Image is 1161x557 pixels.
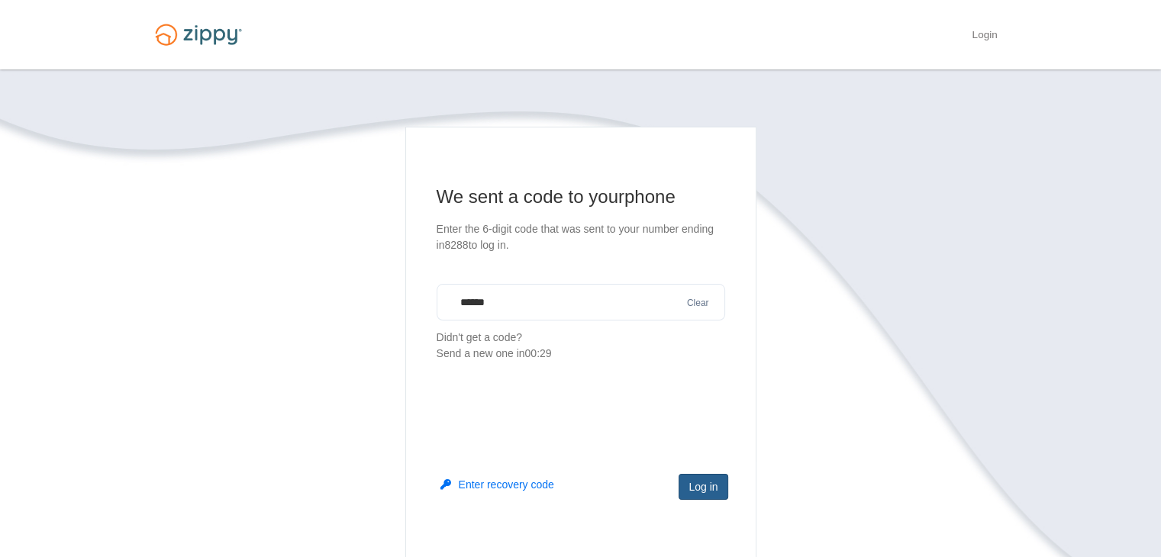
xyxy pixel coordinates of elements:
[437,330,725,362] p: Didn't get a code?
[679,474,727,500] button: Log in
[440,477,554,492] button: Enter recovery code
[437,346,725,362] div: Send a new one in 00:29
[437,221,725,253] p: Enter the 6-digit code that was sent to your number ending in 8288 to log in.
[682,296,714,311] button: Clear
[437,185,725,209] h1: We sent a code to your phone
[972,29,997,44] a: Login
[146,17,251,53] img: Logo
